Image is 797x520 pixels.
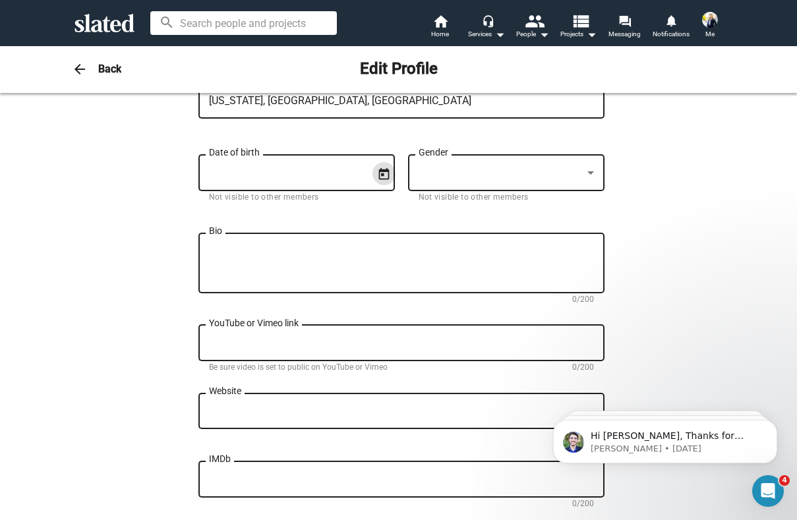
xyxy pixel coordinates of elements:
[536,26,552,42] mat-icon: arrow_drop_down
[524,11,543,30] mat-icon: people
[602,13,648,42] a: Messaging
[463,13,510,42] button: Services
[72,61,88,77] mat-icon: arrow_back
[516,26,549,42] div: People
[752,475,784,507] iframe: Intercom live chat
[510,13,556,42] button: People
[618,14,631,27] mat-icon: forum
[431,26,449,42] span: Home
[560,26,597,42] span: Projects
[432,13,448,29] mat-icon: home
[533,392,797,484] iframe: Intercom notifications message
[664,14,677,26] mat-icon: notifications
[648,13,694,42] a: Notifications
[570,11,589,30] mat-icon: view_list
[98,62,121,76] h3: Back
[779,475,790,486] span: 4
[417,13,463,42] a: Home
[583,26,599,42] mat-icon: arrow_drop_down
[653,26,690,42] span: Notifications
[209,192,319,203] mat-hint: Not visible to other members
[482,14,494,26] mat-icon: headset_mic
[705,26,715,42] span: Me
[468,26,505,42] div: Services
[150,11,337,35] input: Search people and projects
[492,26,508,42] mat-icon: arrow_drop_down
[572,499,594,509] mat-hint: 0/200
[57,51,227,63] p: Message from Mitchell, sent 2d ago
[372,162,396,185] button: Open calendar
[209,362,388,373] mat-hint: Be sure video is set to public on YouTube or Vimeo
[694,9,726,43] button: Chelsea LupkinMe
[702,12,718,28] img: Chelsea Lupkin
[57,38,225,114] span: Hi [PERSON_NAME], Thanks for checking in. Unfortunately, there aren't any new updates at this tim...
[572,362,594,373] mat-hint: 0/200
[419,192,529,203] mat-hint: Not visible to other members
[556,13,602,42] button: Projects
[608,26,641,42] span: Messaging
[572,295,594,305] mat-hint: 0/200
[360,59,438,80] h2: Edit Profile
